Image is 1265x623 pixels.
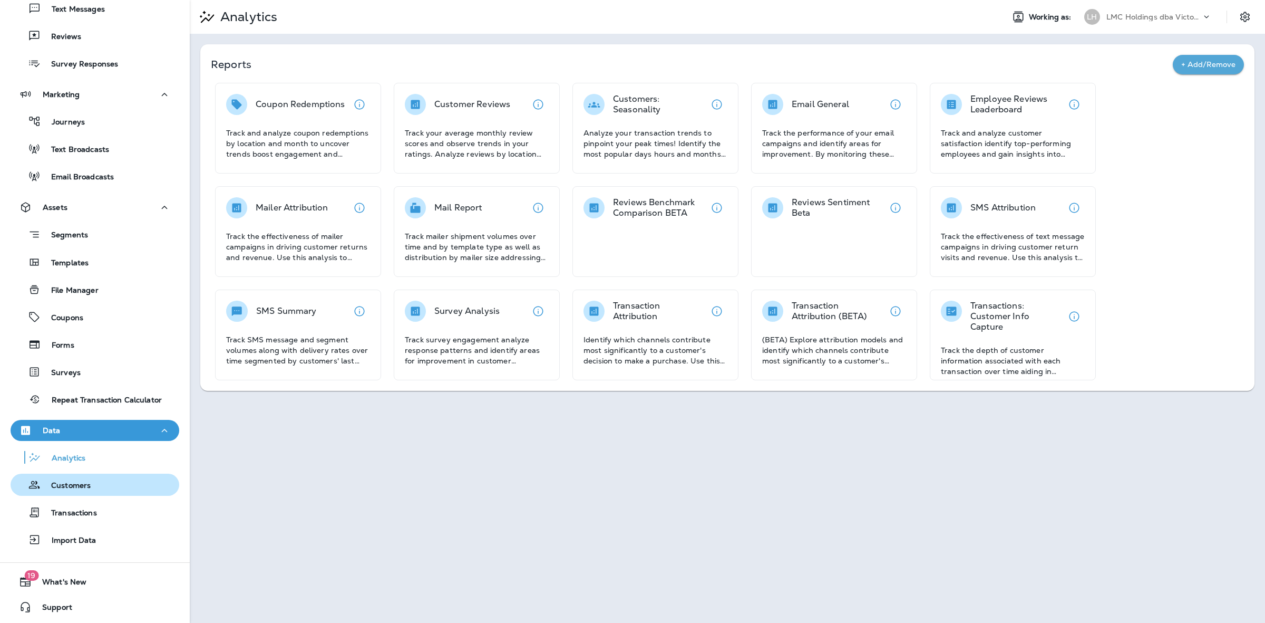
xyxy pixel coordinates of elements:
p: Coupons [41,313,83,323]
button: Text Broadcasts [11,138,179,160]
p: Repeat Transaction Calculator [41,396,162,406]
button: View details [349,94,370,115]
button: Support [11,597,179,618]
button: Data [11,420,179,441]
p: Import Data [41,536,96,546]
p: File Manager [41,286,99,296]
p: Track the performance of your email campaigns and identify areas for improvement. By monitoring t... [762,128,906,159]
span: Support [32,603,72,616]
button: Coupons [11,306,179,328]
p: Analytics [41,454,85,464]
p: Track SMS message and segment volumes along with delivery rates over time segmented by customers'... [226,334,370,366]
p: Employee Reviews Leaderboard [970,94,1064,115]
p: Customers: Seasonality [613,94,706,115]
span: Working as: [1029,13,1074,22]
button: Segments [11,223,179,246]
button: Transactions [11,501,179,523]
button: Settings [1235,7,1254,26]
button: Marketing [11,84,179,105]
p: Track and analyze coupon redemptions by location and month to uncover trends boost engagement and... [226,128,370,159]
p: Email Broadcasts [41,172,114,183]
p: Reports [211,57,1173,72]
p: Mailer Attribution [256,203,328,213]
button: View details [1064,197,1085,218]
button: Email Broadcasts [11,165,179,187]
button: + Add/Remove [1173,55,1244,74]
button: View details [885,197,906,218]
button: View details [528,197,549,218]
p: Track and analyze customer satisfaction identify top-performing employees and gain insights into ... [941,128,1085,159]
p: Survey Responses [41,60,118,70]
button: Templates [11,251,179,273]
p: Email General [792,99,849,110]
p: Text Broadcasts [41,145,109,155]
button: Reviews [11,25,179,47]
button: View details [528,94,549,115]
p: Data [43,426,61,435]
button: View details [1064,306,1085,327]
p: Customer Reviews [434,99,510,110]
button: View details [349,301,370,322]
button: Customers [11,474,179,496]
p: (BETA) Explore attribution models and identify which channels contribute most significantly to a ... [762,334,906,366]
button: View details [706,94,727,115]
button: View details [349,197,370,218]
button: Surveys [11,361,179,383]
p: Track the effectiveness of mailer campaigns in driving customer returns and revenue. Use this ana... [226,231,370,263]
p: Reviews [41,32,81,42]
p: SMS Attribution [970,203,1036,213]
p: Transactions: Customer Info Capture [970,301,1064,332]
p: Reviews Benchmark Comparison BETA [613,197,706,218]
p: Assets [43,203,67,212]
button: Forms [11,333,179,356]
button: View details [885,94,906,115]
button: Repeat Transaction Calculator [11,388,179,410]
p: Track the effectiveness of text message campaigns in driving customer return visits and revenue. ... [941,231,1085,263]
button: View details [885,301,906,322]
p: Analytics [216,9,277,25]
p: Track survey engagement analyze response patterns and identify areas for improvement in customer ... [405,334,549,366]
p: Transaction Attribution (BETA) [792,301,885,322]
button: View details [528,301,549,322]
p: LMC Holdings dba Victory Lane Quick Oil Change [1106,13,1201,21]
p: Analyze your transaction trends to pinpoint your peak times! Identify the most popular days hours... [583,128,727,159]
p: Track the depth of customer information associated with each transaction over time aiding in asse... [941,345,1085,377]
button: Journeys [11,110,179,132]
div: LH [1084,9,1100,25]
span: What's New [32,578,86,590]
p: Mail Report [434,203,482,213]
p: Coupon Redemptions [256,99,345,110]
button: View details [1064,94,1085,115]
button: Survey Responses [11,52,179,74]
p: Identify which channels contribute most significantly to a customer's decision to make a purchase... [583,334,727,366]
button: Assets [11,197,179,218]
p: Customers [41,481,91,491]
p: SMS Summary [256,306,317,317]
p: Journeys [41,118,85,128]
button: File Manager [11,279,179,301]
button: Import Data [11,529,179,551]
p: Transactions [41,509,97,519]
p: Text Messages [41,5,105,15]
p: Segments [41,231,88,241]
span: 19 [24,570,38,581]
p: Transaction Attribution [613,301,706,322]
p: Marketing [43,90,80,99]
button: Analytics [11,446,179,468]
p: Templates [41,258,89,269]
p: Reviews Sentiment Beta [792,197,885,218]
button: View details [706,197,727,218]
p: Forms [41,341,74,351]
p: Surveys [41,368,81,378]
p: Track mailer shipment volumes over time and by template type as well as distribution by mailer si... [405,231,549,263]
p: Survey Analysis [434,306,500,317]
button: View details [706,301,727,322]
button: 19What's New [11,571,179,592]
p: Track your average monthly review scores and observe trends in your ratings. Analyze reviews by l... [405,128,549,159]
